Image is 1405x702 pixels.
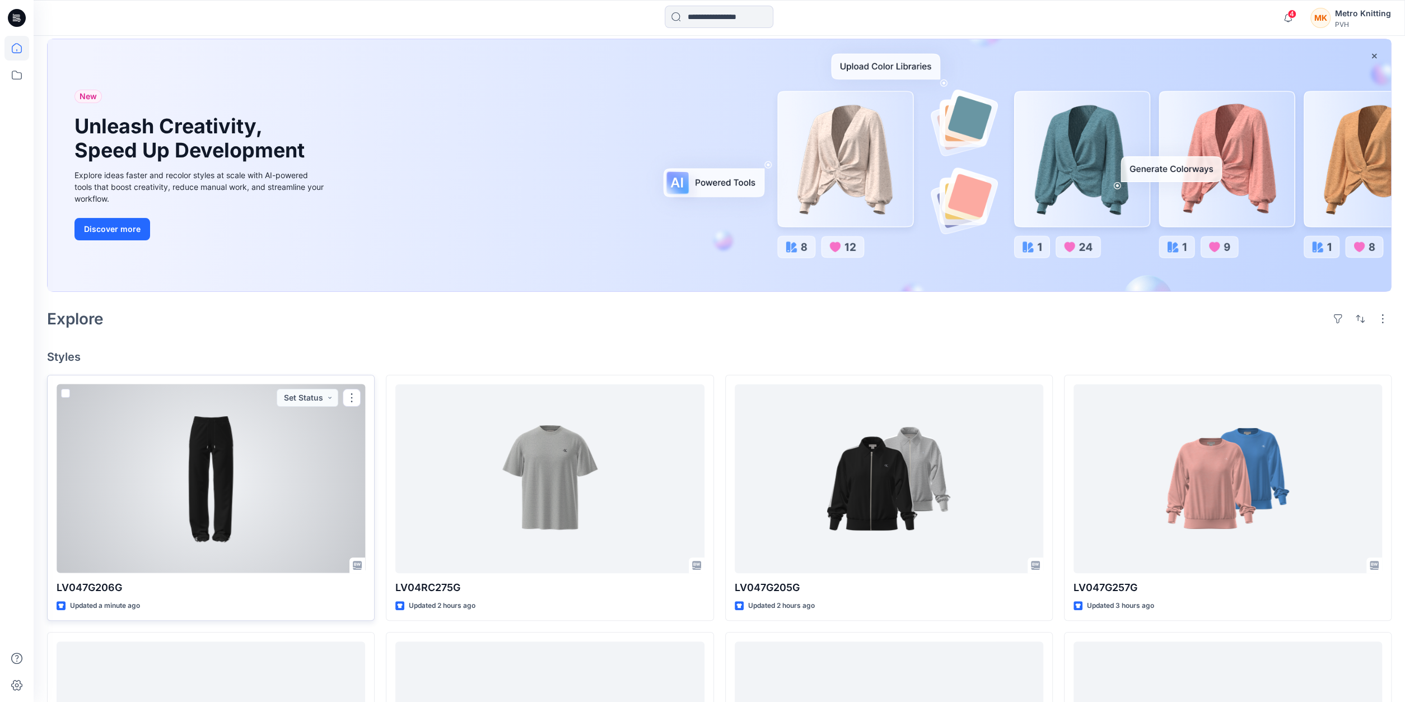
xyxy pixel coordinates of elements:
[57,384,365,573] a: LV047G206G
[70,600,140,612] p: Updated a minute ago
[1073,580,1382,596] p: LV047G257G
[1310,8,1331,28] div: MK
[47,350,1392,364] h4: Styles
[74,169,326,204] div: Explore ideas faster and recolor styles at scale with AI-powered tools that boost creativity, red...
[80,90,97,103] span: New
[74,218,150,240] button: Discover more
[735,384,1043,573] a: LV047G205G
[57,580,365,596] p: LV047G206G
[1087,600,1154,612] p: Updated 3 hours ago
[409,600,475,612] p: Updated 2 hours ago
[1287,10,1296,18] span: 4
[1335,20,1391,29] div: PVH
[47,310,104,328] h2: Explore
[735,580,1043,596] p: LV047G205G
[395,384,704,573] a: LV04RC275G
[1335,7,1391,20] div: Metro Knitting
[1073,384,1382,573] a: LV047G257G
[74,218,326,240] a: Discover more
[395,580,704,596] p: LV04RC275G
[74,114,310,162] h1: Unleash Creativity, Speed Up Development
[748,600,815,612] p: Updated 2 hours ago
